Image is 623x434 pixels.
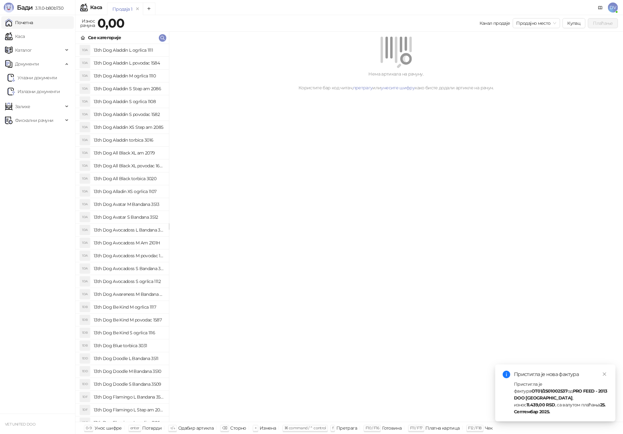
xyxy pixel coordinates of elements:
span: Каталог [15,44,32,56]
small: VET UNITED DOO [5,422,35,426]
div: 1DA [80,186,90,196]
div: 1DA [80,135,90,145]
div: 1DA [80,84,90,94]
span: F12 / F18 [468,426,482,430]
img: Logo [4,3,14,13]
span: Залихе [15,100,30,113]
h4: 13th Dog Avatar M Bandana 3513 [94,199,164,209]
h4: 13th Dog Avatar S Bandana 3512 [94,212,164,222]
div: 1DA [80,212,90,222]
h4: 13th Dog Doodle L Bandana 3511 [94,353,164,363]
div: Пристигла је фактура од , износ , са валутом плаћања [514,381,608,415]
h4: 13th Dog Be Kind M ogrlica 1117 [94,302,164,312]
h4: 13th Dog All Black XL povodac 1608 [94,161,164,171]
div: Износ рачуна [79,17,96,29]
span: f [332,426,333,430]
button: Плаћање [588,18,618,28]
div: 1DA [80,45,90,55]
div: 1DA [80,97,90,107]
div: Измена [260,424,276,432]
h4: 13th Dog Aladdin L ogrlica 1111 [94,45,164,55]
div: 1DA [80,289,90,299]
strong: 0,00 [97,15,124,31]
span: Фискални рачуни [15,114,53,127]
span: info-circle [503,371,510,378]
div: 1DA [80,122,90,132]
h4: 13th Dog Avocadoss L Bandana 3634 [94,225,164,235]
div: 1DA [80,58,90,68]
div: Одабир артикла [178,424,214,432]
div: Продаја 1 [112,6,132,13]
div: Сторно [231,424,246,432]
h4: 13th Dog All Black torbica 3020 [94,174,164,184]
h4: 13th Dog Flamingo L Step am 2084 [94,405,164,415]
h4: 13th Dog Be Kind S ogrlica 1116 [94,328,164,338]
div: 1DB [80,315,90,325]
div: 1DD [80,379,90,389]
div: 1DF [80,405,90,415]
button: remove [133,6,142,12]
h4: 13th Dog Be Kind M povodac 1587 [94,315,164,325]
strong: 11.439,00 RSD [527,402,555,408]
button: Купац [563,18,586,28]
span: F10 / F16 [366,426,379,430]
div: Каса [90,5,102,10]
span: Документи [15,58,39,70]
span: ⌘ command / ⌃ control [284,426,326,430]
h4: 13th Dog Aladdin M ogrlica 1110 [94,71,164,81]
div: 1DF [80,418,90,428]
div: 1DA [80,238,90,248]
a: Почетна [5,16,33,29]
div: Готовина [382,424,402,432]
div: 1DD [80,353,90,363]
div: Канал продаје [480,20,510,27]
h4: 13th Dog Aladdin L povodac 1584 [94,58,164,68]
div: 1DB [80,302,90,312]
a: Close [601,371,608,378]
span: F11 / F17 [410,426,422,430]
h4: 13th Dog Avocadoss M povodac 1585 [94,251,164,261]
span: + [255,426,257,430]
h4: 13th Dog Aladdin S ogrlica 1108 [94,97,164,107]
h4: 13th Dog All Black XL am 2079 [94,148,164,158]
span: 3.11.0-b80b730 [33,5,63,11]
h4: 13th Dog Avocadoss M Am 2101H [94,238,164,248]
div: 1DA [80,148,90,158]
a: унесите шифру [381,85,415,91]
div: Унос шифре [95,424,122,432]
span: ↑/↓ [170,426,175,430]
div: Платна картица [426,424,460,432]
div: Претрага [336,424,357,432]
a: претрагу [353,85,373,91]
span: Продајно место [517,18,556,28]
div: Све категорије [88,34,121,41]
h4: 13th Dog Flamingo L Bandana 3520 [94,392,164,402]
div: Пристигла је нова фактура [514,371,608,378]
div: 1DA [80,109,90,119]
a: Документација [595,3,605,13]
div: 1DF [80,392,90,402]
h4: 13th Dog Blue torbica 3031 [94,341,164,351]
h4: 13th Dog Aladdin S Step am 2086 [94,84,164,94]
div: 1DA [80,251,90,261]
h4: 13th Dog Doodle M Bandana 3510 [94,366,164,376]
div: 1DB [80,341,90,351]
div: Потврди [143,424,162,432]
div: 1DB [80,328,90,338]
h4: 13th Dog Awareness M Bandana 3636 [94,289,164,299]
h4: 13th Dog Flamingo L ogrlica 1106 [94,418,164,428]
span: DV [608,3,618,13]
div: 1DA [80,174,90,184]
div: 1DA [80,225,90,235]
h4: 13th Dog Aladdin torbica 3016 [94,135,164,145]
span: enter [130,426,139,430]
a: Ulazni dokumentiУлазни документи [8,71,57,84]
div: 1DA [80,199,90,209]
strong: OT01/2501002537 [532,388,568,394]
h4: 13th Dog Doodle S Bandana 3509 [94,379,164,389]
span: Бади [17,4,33,11]
button: Add tab [143,3,155,15]
h4: 13th Dog Aladdin XS Step am 2085 [94,122,164,132]
div: 1DA [80,71,90,81]
div: 1DA [80,264,90,274]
